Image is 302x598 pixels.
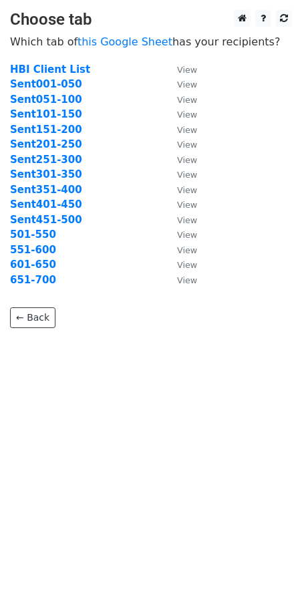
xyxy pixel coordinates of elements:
[177,245,197,255] small: View
[10,35,292,49] p: Which tab of has your recipients?
[164,184,197,196] a: View
[164,63,197,76] a: View
[10,78,82,90] a: Sent001-050
[164,94,197,106] a: View
[177,275,197,285] small: View
[164,168,197,180] a: View
[10,63,90,76] a: HBI Client List
[164,108,197,120] a: View
[10,108,82,120] a: Sent101-150
[177,140,197,150] small: View
[164,78,197,90] a: View
[177,80,197,90] small: View
[177,215,197,225] small: View
[164,198,197,210] a: View
[10,274,56,286] a: 651-700
[177,170,197,180] small: View
[164,124,197,136] a: View
[10,10,292,29] h3: Choose tab
[177,185,197,195] small: View
[10,94,82,106] a: Sent051-100
[177,200,197,210] small: View
[10,307,55,328] a: ← Back
[164,274,197,286] a: View
[10,124,82,136] a: Sent151-200
[164,229,197,241] a: View
[177,230,197,240] small: View
[10,138,82,150] a: Sent201-250
[177,110,197,120] small: View
[164,214,197,226] a: View
[177,260,197,270] small: View
[78,35,172,48] a: this Google Sheet
[164,244,197,256] a: View
[177,125,197,135] small: View
[10,244,56,256] a: 551-600
[164,154,197,166] a: View
[10,198,82,210] a: Sent401-450
[10,184,82,196] a: Sent351-400
[177,155,197,165] small: View
[10,154,82,166] a: Sent251-300
[164,138,197,150] a: View
[10,259,56,271] a: 601-650
[10,214,82,226] a: Sent451-500
[177,65,197,75] small: View
[177,95,197,105] small: View
[164,259,197,271] a: View
[10,229,56,241] a: 501-550
[10,168,82,180] a: Sent301-350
